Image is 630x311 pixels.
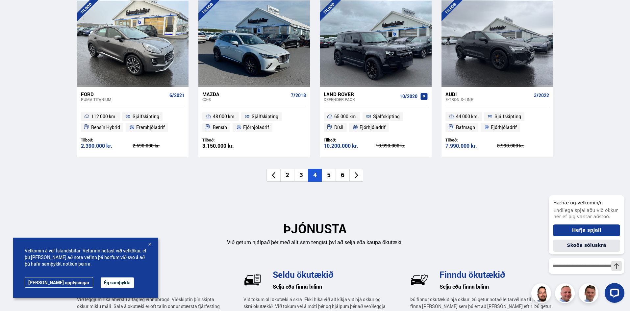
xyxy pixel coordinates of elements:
span: Bensín Hybrid [91,123,120,131]
h2: ÞJÓNUSTA [77,221,553,236]
div: 7.990.000 kr. [445,143,497,149]
span: Velkomin á vef Íslandsbílar. Vefurinn notast við vefkökur, ef þú [PERSON_NAME] að nota vefinn þá ... [25,247,146,267]
img: U-P77hVsr2UxK2Mi.svg [243,271,262,289]
p: Við getum hjálpað þér með allt sem tengist því að selja eða kaupa ökutæki. [77,239,553,246]
span: 7/2018 [291,93,306,98]
div: Land Rover [324,91,397,97]
span: 48 000 km. [213,113,236,120]
a: Audi e-tron S-LINE 3/2022 44 000 km. Sjálfskipting Rafmagn Fjórhjóladrif Tilboð: 7.990.000 kr. 8.... [441,87,553,157]
div: Tilboð: [202,138,254,143]
span: Sjálfskipting [133,113,159,120]
li: 6 [336,169,349,182]
div: Ford [81,91,167,97]
img: BkM1h9GEeccOPUq4.svg [410,271,428,289]
span: 65 000 km. [334,113,357,120]
span: Dísil [334,123,343,131]
div: 8.990.000 kr. [497,143,549,148]
img: nhp88E3Fdnt1Opn2.png [532,284,552,304]
a: Mazda CX-3 7/2018 48 000 km. Sjálfskipting Bensín Fjórhjóladrif Tilboð: 3.150.000 kr. [198,87,310,157]
span: Framhjóladrif [136,123,165,131]
h6: Selja eða finna bílinn [273,282,386,292]
h3: Íslandsbílar [106,270,220,279]
div: Puma TITANIUM [81,97,167,102]
span: Fjórhjóladrif [243,123,269,131]
h3: Seldu ökutækið [273,270,386,279]
div: Tilboð: [81,138,133,143]
div: 2.690.000 kr. [133,143,185,148]
div: Defender PACK [324,97,397,102]
iframe: LiveChat chat widget [543,183,627,308]
a: Ford Puma TITANIUM 6/2021 112 000 km. Sjálfskipting Bensín Hybrid Framhjóladrif Tilboð: 2.390.000... [77,87,189,157]
span: Sjálfskipting [252,113,278,120]
h6: Selja eða finna bílinn [440,282,553,292]
span: Sjálfskipting [373,113,400,120]
li: 3 [294,169,308,182]
div: 10.200.000 kr. [324,143,376,149]
div: Audi [445,91,531,97]
span: 3/2022 [534,93,549,98]
li: 2 [280,169,294,182]
div: 10.990.000 kr. [376,143,428,148]
h6: Selja eða finna bílinn [106,282,220,292]
div: Mazda [202,91,288,97]
span: Sjálfskipting [494,113,521,120]
span: Rafmagn [456,123,475,131]
span: Bensín [213,123,227,131]
div: CX-3 [202,97,288,102]
span: 112 000 km. [91,113,116,120]
div: e-tron S-LINE [445,97,531,102]
span: Fjórhjóladrif [491,123,517,131]
li: 4 [308,169,322,182]
button: Ég samþykki [101,277,134,288]
a: [PERSON_NAME] upplýsingar [25,277,93,288]
div: Tilboð: [324,138,376,143]
div: 2.390.000 kr. [81,143,133,149]
li: 5 [322,169,336,182]
span: 44 000 km. [456,113,479,120]
h3: Finndu ökutækið [440,270,553,279]
a: Land Rover Defender PACK 10/2020 65 000 km. Sjálfskipting Dísil Fjórhjóladrif Tilboð: 10.200.000 ... [320,87,431,157]
div: 3.150.000 kr. [202,143,254,149]
span: Fjórhjóladrif [360,123,386,131]
span: 6/2021 [169,93,185,98]
div: Tilboð: [445,138,497,143]
span: 10/2020 [400,94,417,99]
